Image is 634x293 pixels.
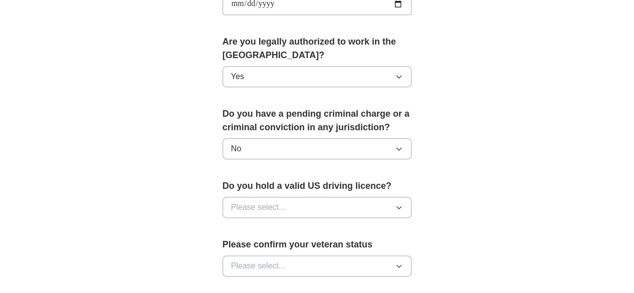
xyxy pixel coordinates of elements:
[223,66,412,87] button: Yes
[231,143,241,155] span: No
[223,197,412,218] button: Please select...
[223,35,412,62] label: Are you legally authorized to work in the [GEOGRAPHIC_DATA]?
[231,71,244,83] span: Yes
[231,201,286,213] span: Please select...
[223,179,412,193] label: Do you hold a valid US driving licence?
[223,238,412,251] label: Please confirm your veteran status
[231,260,286,272] span: Please select...
[223,107,412,134] label: Do you have a pending criminal charge or a criminal conviction in any jurisdiction?
[223,138,412,159] button: No
[223,255,412,276] button: Please select...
